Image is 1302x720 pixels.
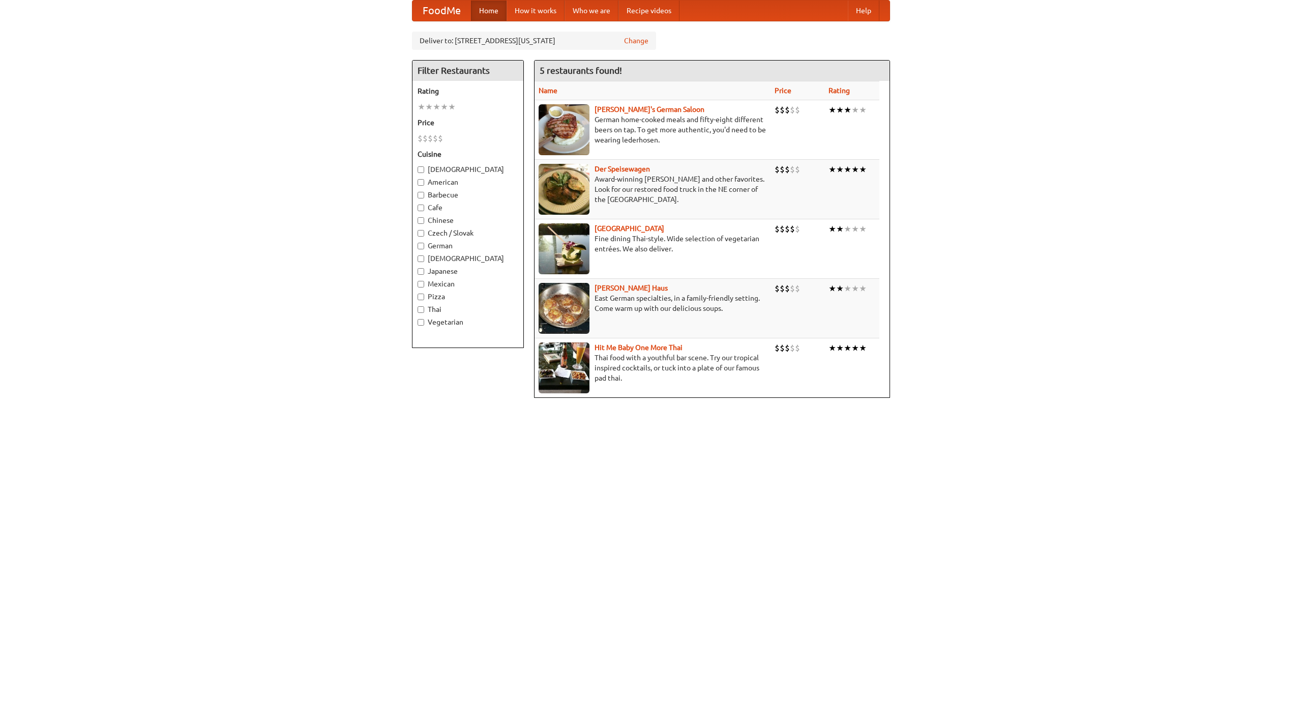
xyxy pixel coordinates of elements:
li: ★ [828,164,836,175]
li: ★ [851,342,859,354]
a: Hit Me Baby One More Thai [595,343,683,352]
label: Japanese [418,266,518,276]
li: ★ [851,164,859,175]
a: Who we are [565,1,618,21]
input: Chinese [418,217,424,224]
li: $ [790,164,795,175]
li: $ [785,283,790,294]
li: $ [780,342,785,354]
li: ★ [425,101,433,112]
input: Vegetarian [418,319,424,326]
p: Thai food with a youthful bar scene. Try our tropical inspired cocktails, or tuck into a plate of... [539,353,766,383]
p: East German specialties, in a family-friendly setting. Come warm up with our delicious soups. [539,293,766,313]
a: [PERSON_NAME] Haus [595,284,668,292]
li: ★ [844,342,851,354]
li: ★ [859,283,867,294]
li: ★ [844,164,851,175]
li: $ [790,104,795,116]
label: Pizza [418,292,518,302]
label: American [418,177,518,187]
li: $ [790,223,795,235]
input: Czech / Slovak [418,230,424,237]
li: $ [785,342,790,354]
li: ★ [836,164,844,175]
li: $ [795,342,800,354]
label: German [418,241,518,251]
img: esthers.jpg [539,104,589,155]
a: Name [539,87,557,95]
input: Pizza [418,294,424,300]
p: Award-winning [PERSON_NAME] and other favorites. Look for our restored food truck in the NE corne... [539,174,766,205]
h5: Rating [418,86,518,96]
div: Deliver to: [STREET_ADDRESS][US_STATE] [412,32,656,50]
input: German [418,243,424,249]
label: [DEMOGRAPHIC_DATA] [418,253,518,264]
li: ★ [844,283,851,294]
a: Help [848,1,879,21]
label: Mexican [418,279,518,289]
li: $ [785,164,790,175]
img: kohlhaus.jpg [539,283,589,334]
li: $ [775,104,780,116]
li: ★ [859,164,867,175]
li: $ [795,283,800,294]
label: [DEMOGRAPHIC_DATA] [418,164,518,175]
input: [DEMOGRAPHIC_DATA] [418,255,424,262]
li: ★ [859,342,867,354]
li: ★ [433,101,440,112]
li: $ [780,104,785,116]
a: FoodMe [412,1,471,21]
li: $ [785,223,790,235]
li: $ [775,283,780,294]
li: ★ [828,342,836,354]
li: ★ [418,101,425,112]
b: [GEOGRAPHIC_DATA] [595,224,664,233]
h5: Cuisine [418,149,518,159]
li: $ [418,133,423,144]
li: ★ [859,223,867,235]
p: Fine dining Thai-style. Wide selection of vegetarian entrées. We also deliver. [539,234,766,254]
label: Chinese [418,215,518,225]
input: [DEMOGRAPHIC_DATA] [418,166,424,173]
input: Barbecue [418,192,424,198]
label: Czech / Slovak [418,228,518,238]
li: $ [780,223,785,235]
label: Cafe [418,203,518,213]
li: ★ [836,104,844,116]
li: $ [795,104,800,116]
li: $ [780,283,785,294]
a: [PERSON_NAME]'s German Saloon [595,105,704,113]
img: satay.jpg [539,223,589,274]
h5: Price [418,118,518,128]
li: ★ [851,104,859,116]
li: $ [790,342,795,354]
li: $ [438,133,443,144]
a: Price [775,87,791,95]
h4: Filter Restaurants [412,61,523,81]
a: Rating [828,87,850,95]
input: Mexican [418,281,424,287]
li: $ [423,133,428,144]
p: German home-cooked meals and fifty-eight different beers on tap. To get more authentic, you'd nee... [539,114,766,145]
a: How it works [507,1,565,21]
a: Change [624,36,648,46]
li: ★ [844,104,851,116]
li: ★ [836,342,844,354]
li: ★ [851,223,859,235]
li: ★ [828,283,836,294]
li: ★ [836,223,844,235]
li: ★ [828,223,836,235]
li: $ [795,223,800,235]
li: ★ [859,104,867,116]
label: Thai [418,304,518,314]
ng-pluralize: 5 restaurants found! [540,66,622,75]
li: $ [790,283,795,294]
li: $ [428,133,433,144]
input: Thai [418,306,424,313]
a: Recipe videos [618,1,679,21]
img: babythai.jpg [539,342,589,393]
label: Vegetarian [418,317,518,327]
